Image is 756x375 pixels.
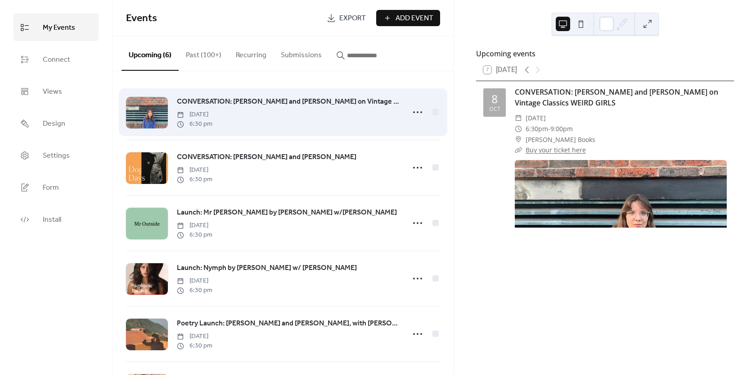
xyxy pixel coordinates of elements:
span: [PERSON_NAME] Books [526,134,595,145]
div: ​ [515,145,522,155]
span: 6:30 pm [177,119,212,129]
span: Add Event [396,13,433,24]
div: ​ [515,123,522,134]
span: Settings [43,149,70,163]
a: Form [13,174,99,201]
a: Settings [13,142,99,169]
span: Form [43,181,59,195]
a: Launch: Mr [PERSON_NAME] by [PERSON_NAME] w/[PERSON_NAME] [177,207,397,219]
span: Export [339,13,366,24]
div: Upcoming events [476,48,734,59]
span: Poetry Launch: [PERSON_NAME] and [PERSON_NAME], with [PERSON_NAME] [177,318,400,329]
span: [DATE] [177,276,212,286]
a: CONVERSATION: [PERSON_NAME] and [PERSON_NAME] on Vintage Classics WEIRD GIRLS [515,87,718,108]
a: Connect [13,46,99,73]
button: Upcoming (6) [121,37,179,71]
span: Views [43,85,62,99]
a: Export [320,10,373,26]
span: Events [126,9,157,28]
span: Launch: Nymph by [PERSON_NAME] w/ [PERSON_NAME] [177,263,357,274]
span: 6:30 pm [177,230,212,240]
span: - [548,123,550,134]
span: CONVERSATION: [PERSON_NAME] and [PERSON_NAME] on Vintage Classics WEIRD GIRLS [177,96,400,107]
div: 8 [491,93,498,105]
button: Recurring [229,37,274,70]
span: 6:30pm [526,123,548,134]
div: ​ [515,134,522,145]
span: [DATE] [177,165,212,175]
span: 6:30 pm [177,341,212,351]
span: 6:30 pm [177,286,212,295]
span: 6:30 pm [177,175,212,184]
a: Launch: Nymph by [PERSON_NAME] w/ [PERSON_NAME] [177,262,357,274]
span: [DATE] [177,332,212,341]
span: CONVERSATION: [PERSON_NAME] and [PERSON_NAME] [177,152,356,163]
span: Design [43,117,65,131]
button: Add Event [376,10,440,26]
button: Past (100+) [179,37,229,70]
a: Install [13,206,99,233]
span: Install [43,213,61,227]
a: Views [13,78,99,105]
span: [DATE] [177,221,212,230]
a: Design [13,110,99,137]
span: 9:00pm [550,123,573,134]
a: Poetry Launch: [PERSON_NAME] and [PERSON_NAME], with [PERSON_NAME] [177,318,400,329]
a: My Events [13,14,99,41]
button: Submissions [274,37,329,70]
a: Buy your ticket here [526,146,586,154]
div: Oct [489,106,500,112]
span: [DATE] [177,110,212,119]
div: ​ [515,113,522,123]
span: Connect [43,53,70,67]
span: [DATE] [526,113,546,123]
a: CONVERSATION: [PERSON_NAME] and [PERSON_NAME] [177,151,356,163]
span: My Events [43,21,75,35]
a: CONVERSATION: [PERSON_NAME] and [PERSON_NAME] on Vintage Classics WEIRD GIRLS [177,96,400,108]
